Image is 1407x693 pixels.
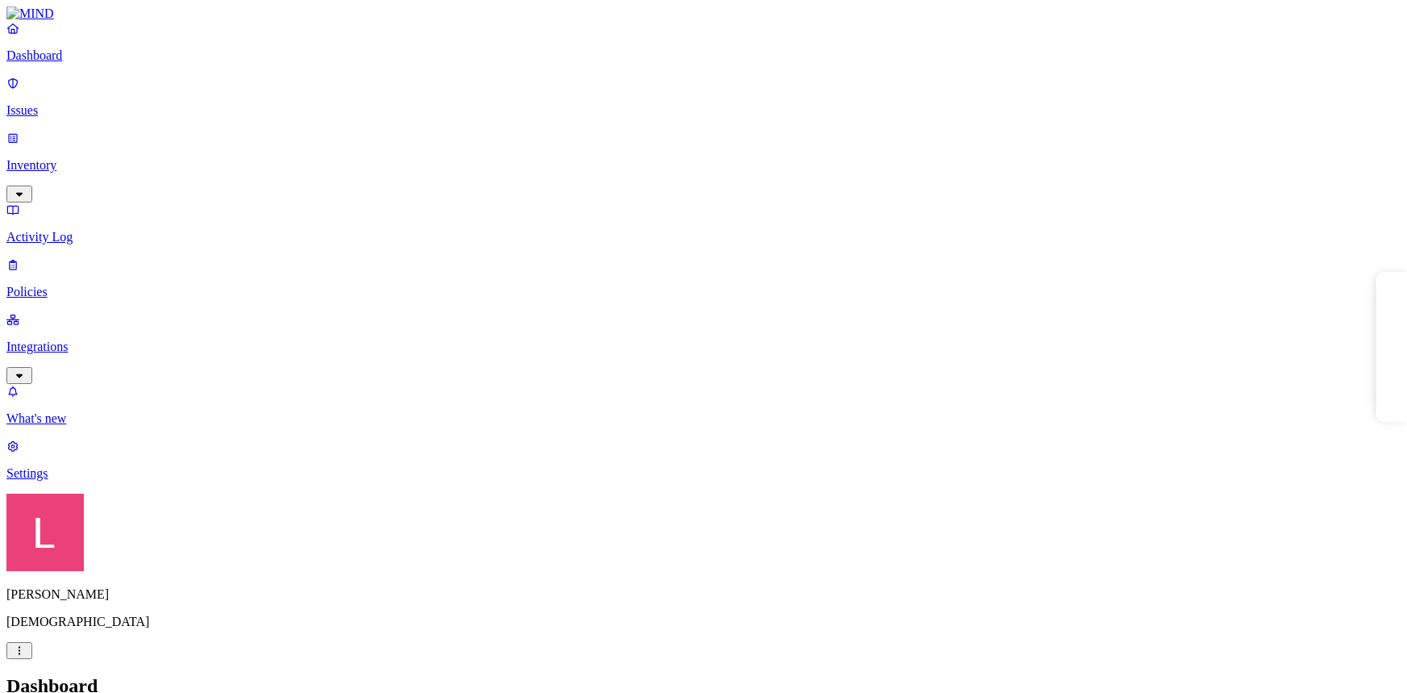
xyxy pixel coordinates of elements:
p: Inventory [6,158,1401,173]
p: Settings [6,466,1401,481]
img: MIND [6,6,54,21]
p: [PERSON_NAME] [6,587,1401,602]
a: Issues [6,76,1401,118]
p: Integrations [6,340,1401,354]
p: Activity Log [6,230,1401,244]
p: Issues [6,103,1401,118]
img: Landen Brown [6,494,84,571]
a: Settings [6,439,1401,481]
a: Dashboard [6,21,1401,63]
a: Policies [6,257,1401,299]
a: MIND [6,6,1401,21]
a: Integrations [6,312,1401,382]
a: Activity Log [6,202,1401,244]
a: Inventory [6,131,1401,200]
a: What's new [6,384,1401,426]
p: What's new [6,411,1401,426]
p: [DEMOGRAPHIC_DATA] [6,615,1401,629]
p: Dashboard [6,48,1401,63]
p: Policies [6,285,1401,299]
